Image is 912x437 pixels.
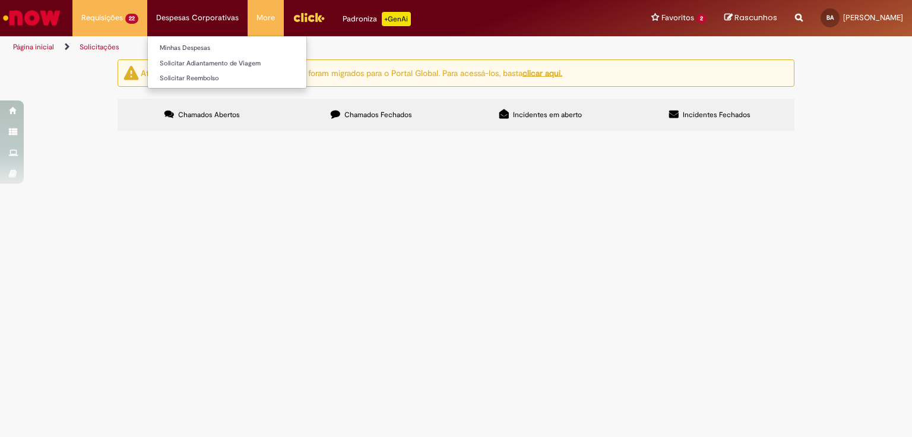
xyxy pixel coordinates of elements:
[148,72,306,85] a: Solicitar Reembolso
[1,6,62,30] img: ServiceNow
[13,42,54,52] a: Página inicial
[661,12,694,24] span: Favoritos
[513,110,582,120] span: Incidentes em aberto
[156,12,239,24] span: Despesas Corporativas
[147,36,307,89] ul: Despesas Corporativas
[293,8,325,26] img: click_logo_yellow_360x200.png
[148,57,306,70] a: Solicitar Adiantamento de Viagem
[178,110,240,120] span: Chamados Abertos
[148,42,306,55] a: Minhas Despesas
[696,14,707,24] span: 2
[683,110,750,120] span: Incidentes Fechados
[382,12,411,26] p: +GenAi
[724,12,777,24] a: Rascunhos
[81,12,123,24] span: Requisições
[826,14,834,21] span: BA
[125,14,138,24] span: 22
[256,12,275,24] span: More
[843,12,903,23] span: [PERSON_NAME]
[141,67,562,78] ng-bind-html: Atenção: alguns chamados relacionados a T.I foram migrados para o Portal Global. Para acessá-los,...
[80,42,119,52] a: Solicitações
[343,12,411,26] div: Padroniza
[734,12,777,23] span: Rascunhos
[344,110,412,120] span: Chamados Fechados
[9,36,599,58] ul: Trilhas de página
[522,67,562,78] a: clicar aqui.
